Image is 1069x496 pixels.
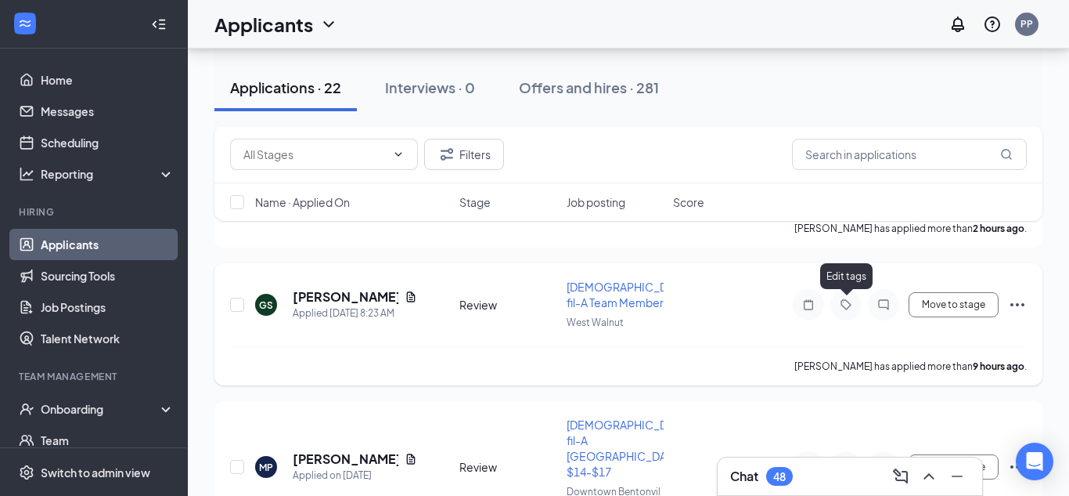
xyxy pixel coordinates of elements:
[17,16,33,31] svg: WorkstreamLogo
[459,194,491,210] span: Stage
[41,229,175,260] a: Applicants
[730,468,758,485] h3: Chat
[973,360,1024,372] b: 9 hours ago
[19,205,171,219] div: Hiring
[293,468,417,483] div: Applied on [DATE]
[385,78,475,97] div: Interviews · 0
[41,96,175,127] a: Messages
[773,470,786,483] div: 48
[19,166,34,182] svg: Analysis
[459,459,557,475] div: Review
[230,78,341,97] div: Applications · 22
[837,299,855,311] svg: Tag
[874,299,893,311] svg: ChatInactive
[1020,17,1033,31] div: PP
[19,370,171,383] div: Team Management
[437,145,456,164] svg: Filter
[41,127,175,158] a: Scheduling
[19,401,34,417] svg: UserCheck
[1008,458,1027,476] svg: Ellipses
[888,464,913,489] button: ComposeMessage
[259,299,273,312] div: GS
[405,291,417,303] svg: Document
[1000,148,1013,161] svg: MagnifyingGlass
[293,306,417,321] div: Applied [DATE] 8:23 AM
[916,464,941,489] button: ChevronUp
[567,280,694,310] span: [DEMOGRAPHIC_DATA]-fil-A Team Member
[909,292,999,317] button: Move to stage
[41,166,175,182] div: Reporting
[41,64,175,96] a: Home
[259,461,273,474] div: MP
[19,465,34,480] svg: Settings
[567,317,624,328] span: West Walnut
[1016,443,1053,480] div: Open Intercom Messenger
[41,260,175,291] a: Sourcing Tools
[405,453,417,465] svg: Document
[41,465,150,480] div: Switch to admin view
[673,194,704,210] span: Score
[424,139,504,170] button: Filter Filters
[799,299,818,311] svg: Note
[567,194,625,210] span: Job posting
[1008,295,1027,314] svg: Ellipses
[983,15,1002,34] svg: QuestionInfo
[243,146,386,163] input: All Stages
[794,360,1027,373] p: [PERSON_NAME] has applied more than .
[41,425,175,456] a: Team
[909,454,999,480] button: Move to stage
[293,451,398,468] h5: [PERSON_NAME]
[891,467,910,486] svg: ComposeMessage
[293,288,398,306] h5: [PERSON_NAME]
[319,15,338,34] svg: ChevronDown
[519,78,659,97] div: Offers and hires · 281
[948,15,967,34] svg: Notifications
[792,139,1027,170] input: Search in applications
[392,148,405,161] svg: ChevronDown
[214,11,313,38] h1: Applicants
[255,194,350,210] span: Name · Applied On
[920,467,938,486] svg: ChevronUp
[151,16,167,32] svg: Collapse
[41,323,175,354] a: Talent Network
[41,291,175,323] a: Job Postings
[948,467,966,486] svg: Minimize
[945,464,970,489] button: Minimize
[567,418,694,479] span: [DEMOGRAPHIC_DATA]-fil-A [GEOGRAPHIC_DATA] $14-$17
[459,297,557,313] div: Review
[820,263,873,289] div: Edit tags
[41,401,161,417] div: Onboarding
